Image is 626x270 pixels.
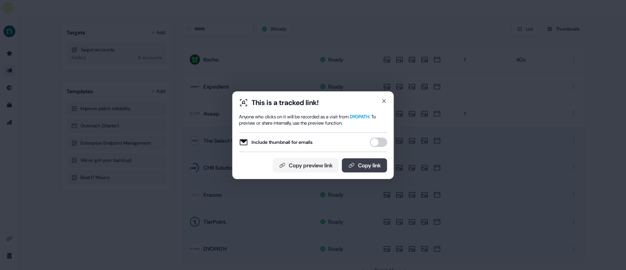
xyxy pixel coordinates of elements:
[342,158,387,172] button: Copy link
[239,114,387,126] div: Anyone who clicks on it will be recorded as a visit from . To preview or share internally, use th...
[273,158,339,172] button: Copy preview link
[252,98,319,107] div: This is a tracked link!
[350,114,369,120] span: DYOPATH
[239,138,313,147] label: Include thumbnail for emails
